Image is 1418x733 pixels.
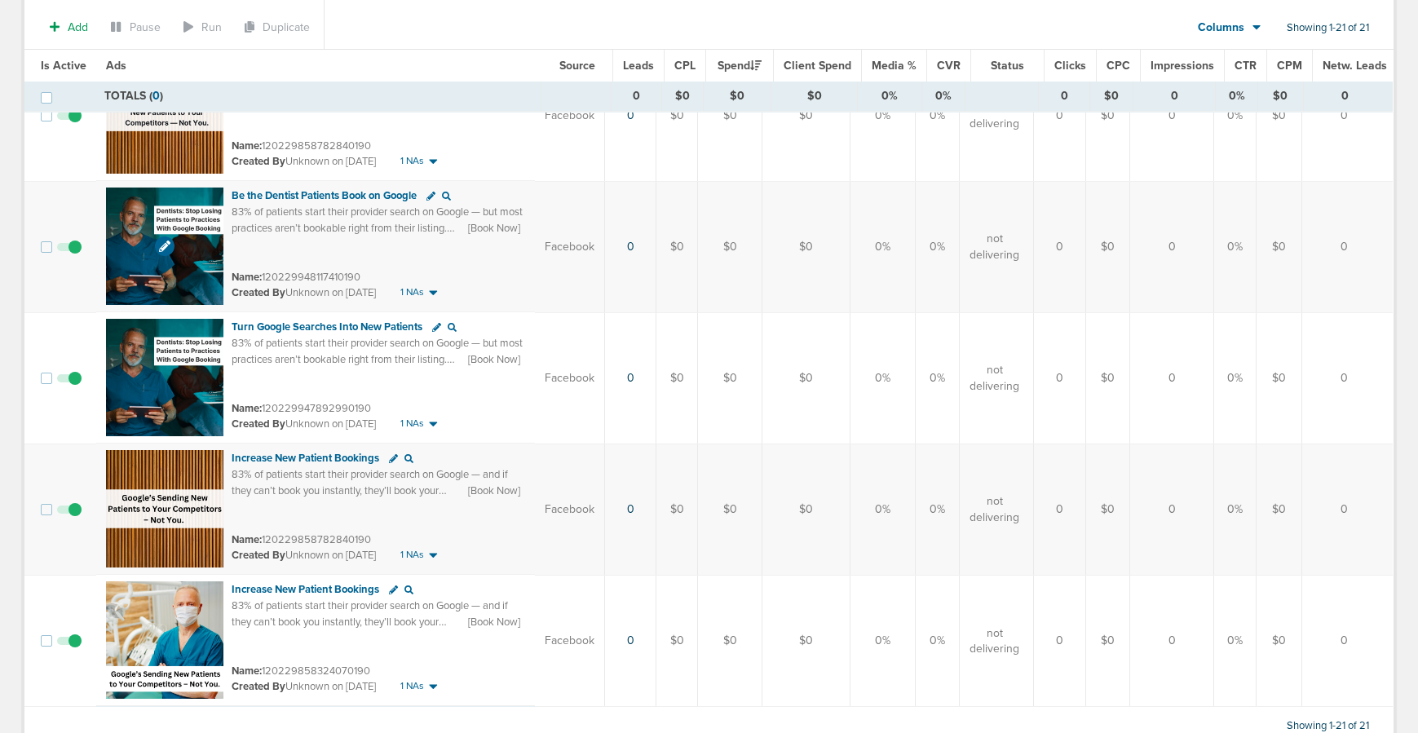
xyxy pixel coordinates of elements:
span: Created By [232,680,285,693]
small: 120229858324070190 [232,665,370,678]
td: 0% [916,575,960,707]
small: 120229948117410190 [232,271,360,284]
td: 0% [1214,312,1257,444]
td: $0 [771,82,858,111]
small: Unknown on [DATE] [232,285,376,300]
span: Impressions [1151,59,1214,73]
span: Clicks [1054,59,1086,73]
span: Status [991,59,1024,73]
small: Unknown on [DATE] [232,679,376,694]
span: [Book Now] [468,615,520,629]
img: Ad image [106,56,223,174]
span: Columns [1198,20,1244,36]
a: 0 [627,634,634,647]
td: 0 [1034,312,1086,444]
td: 0 [1302,181,1394,312]
td: $0 [1086,444,1130,575]
small: Unknown on [DATE] [232,548,376,563]
span: not delivering [970,99,1019,131]
span: 1 NAs [400,548,424,562]
img: Ad image [106,319,223,436]
td: 0% [1214,50,1257,181]
td: 0% [1216,82,1258,111]
td: 0% [916,444,960,575]
button: Add [41,15,97,39]
td: Facebook [535,312,605,444]
td: Facebook [535,181,605,312]
td: $0 [656,181,698,312]
td: 0% [916,312,960,444]
span: Be the Dentist Patients Book on Google [232,189,417,202]
td: 0 [1133,82,1216,111]
td: 0% [850,312,916,444]
td: 0% [916,181,960,312]
td: $0 [703,82,771,111]
td: 0 [611,82,661,111]
span: Leads [623,59,654,73]
img: Ad image [106,581,223,699]
td: $0 [1086,50,1130,181]
td: $0 [1257,312,1302,444]
td: 0 [1130,444,1214,575]
td: 0% [850,444,916,575]
span: 83% of patients start their provider search on Google — and if they can’t book you instantly, the... [232,599,523,692]
span: CPL [674,59,696,73]
td: $0 [762,444,850,575]
span: 83% of patients start their provider search on Google — and if they can’t book you instantly, the... [232,468,523,561]
span: Name: [232,533,262,546]
span: Spend [718,59,762,73]
td: $0 [762,181,850,312]
td: $0 [698,575,762,707]
span: Name: [232,271,262,284]
span: Created By [232,417,285,431]
span: 0 [152,89,160,103]
a: 0 [627,108,634,122]
td: Facebook [535,444,605,575]
span: Increase New Patient Bookings [232,452,379,465]
span: not delivering [970,625,1019,657]
small: 120229858782840190 [232,139,371,152]
td: $0 [661,82,703,111]
span: [Book Now] [468,221,520,236]
td: $0 [1257,181,1302,312]
td: 0 [1130,181,1214,312]
td: $0 [1258,82,1303,111]
span: Created By [232,286,285,299]
td: 0% [921,82,965,111]
td: $0 [762,575,850,707]
span: Source [559,59,595,73]
td: 0 [1130,575,1214,707]
td: Facebook [535,50,605,181]
span: Increase New Patient Bookings [232,583,379,596]
td: 0 [1034,50,1086,181]
span: Showing 1-21 of 21 [1287,21,1369,35]
span: not delivering [970,362,1019,394]
td: $0 [656,575,698,707]
span: Client Spend [784,59,851,73]
td: $0 [1086,575,1130,707]
td: 0 [1302,312,1394,444]
td: $0 [698,181,762,312]
span: Created By [232,155,285,168]
td: $0 [656,50,698,181]
small: Unknown on [DATE] [232,154,376,169]
span: not delivering [970,231,1019,263]
span: 1 NAs [400,285,424,299]
td: $0 [762,50,850,181]
span: Name: [232,665,262,678]
td: $0 [1090,82,1133,111]
a: 0 [627,502,634,516]
small: 120229858782840190 [232,533,371,546]
td: 0 [1130,50,1214,181]
td: $0 [1257,575,1302,707]
span: 1 NAs [400,154,424,168]
span: Name: [232,139,262,152]
td: 0% [850,575,916,707]
span: CVR [937,59,961,73]
span: CTR [1235,59,1257,73]
td: $0 [1257,444,1302,575]
td: 0% [1214,575,1257,707]
td: $0 [656,444,698,575]
span: Name: [232,402,262,415]
span: 1 NAs [400,417,424,431]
